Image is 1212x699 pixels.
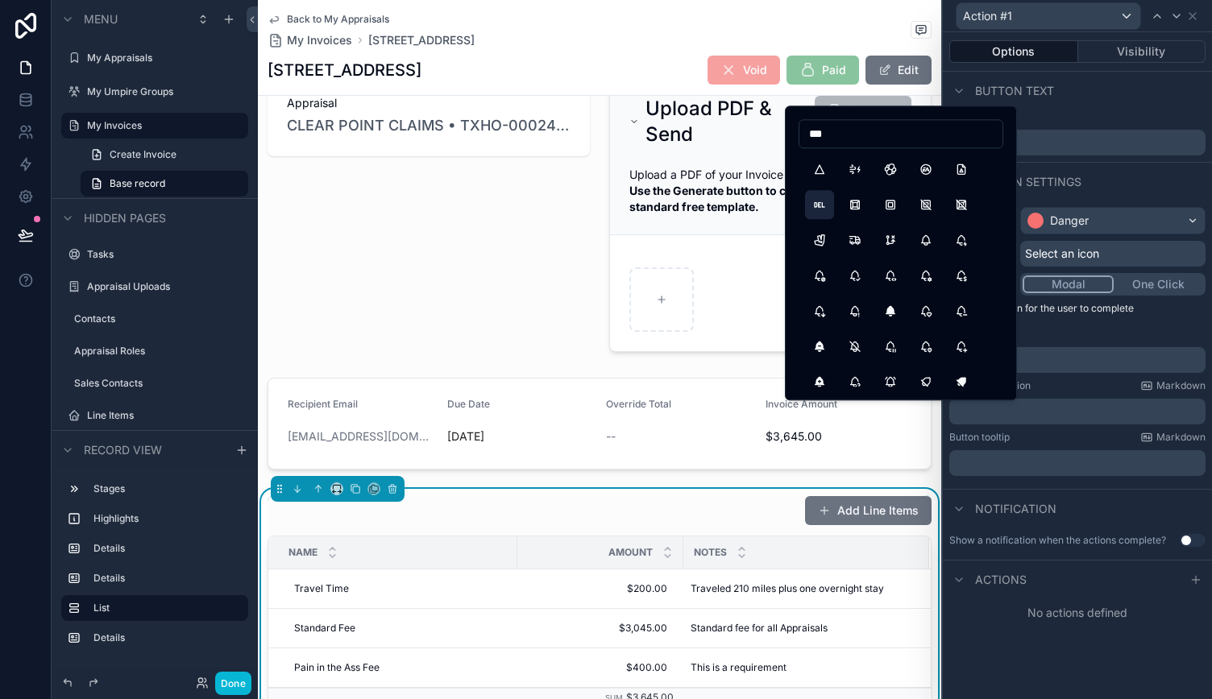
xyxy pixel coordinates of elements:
span: Notes [694,546,727,559]
button: BellRinging [876,367,905,396]
a: Markdown [1140,431,1206,444]
button: BoxModel [841,190,870,219]
button: BellPin [911,332,940,361]
button: BrandElectronicArts [911,155,940,184]
label: Line Items [87,409,245,422]
span: $400.00 [533,661,667,674]
button: Add Line Items [805,496,932,525]
button: BellCheck [841,261,870,290]
label: List [93,602,235,614]
span: Pain in the Ass Fee [294,661,380,674]
a: My Invoices [268,32,352,48]
a: Base record [81,171,248,196]
span: Markdown [1156,379,1206,392]
label: Appraisal Roles [74,345,245,358]
span: Button settings [975,174,1081,190]
span: My Invoices [287,32,352,48]
span: Notification [975,501,1056,517]
button: BellDown [805,296,834,325]
label: Highlights [93,512,242,525]
button: One Click [1114,275,1203,293]
div: No actions defined [943,598,1212,627]
button: BoxModel2 [876,190,905,219]
span: Standard fee for all Appraisals [691,622,828,635]
button: Done [215,672,251,695]
span: Name [288,546,318,559]
button: FileDelta [947,155,976,184]
h1: [STREET_ADDRESS] [268,59,421,81]
span: Travel Time [294,582,349,595]
a: Markdown [1140,379,1206,392]
button: BellFilled [876,296,905,325]
span: Menu [84,11,118,27]
span: Back to My Appraisals [287,13,389,26]
button: BellPlus [947,332,976,361]
label: Sales Contacts [74,377,245,390]
div: scrollable content [949,450,1206,476]
div: scrollable content [949,347,1206,373]
button: Delta [805,155,834,184]
p: A form will open for the user to complete [949,302,1206,321]
button: BrandElastic [876,155,905,184]
span: Record view [84,442,162,458]
label: My Appraisals [87,52,245,64]
span: Actions [975,572,1027,588]
button: BellHeart [911,296,940,325]
button: BellBolt [947,225,976,254]
button: BellQuestion [841,367,870,396]
span: Action #1 [963,8,1012,24]
a: Back to My Appraisals [268,13,389,26]
button: BellPause [876,332,905,361]
button: Danger [1020,207,1206,234]
a: Create Invoice [81,142,248,168]
div: Danger [1050,213,1089,229]
button: Bell [911,225,940,254]
button: BellDollar [947,261,976,290]
span: $200.00 [533,582,667,595]
button: GitBranchDeleted [876,225,905,254]
button: BellCog [911,261,940,290]
button: Options [949,40,1078,63]
label: Appraisal Uploads [87,280,245,293]
button: BellPlusFilled [805,367,834,396]
label: Details [93,542,242,555]
button: BellRinging2Filled [947,367,976,396]
span: Markdown [1156,431,1206,444]
button: BellMinusFilled [805,332,834,361]
button: BoxModelOff [947,190,976,219]
a: [STREET_ADDRESS] [368,32,475,48]
button: BellOff [841,332,870,361]
button: BellExclamation [841,296,870,325]
div: scrollable content [52,469,258,667]
label: My Umpire Groups [87,85,245,98]
label: Details [93,572,242,585]
button: Action #1 [956,2,1141,30]
label: Button tooltip [949,431,1010,444]
button: Edit [865,56,932,85]
div: Show a notification when the actions complete? [949,534,1166,547]
label: Details [93,631,242,644]
label: Contacts [74,312,245,325]
span: Base record [110,177,165,190]
button: Visibility [1078,40,1206,63]
button: Modal [1023,275,1114,293]
span: Standard Fee [294,622,355,635]
label: My Invoices [87,119,239,132]
label: Tasks [87,248,245,261]
span: Hidden pages [84,210,166,226]
button: BellMinus [947,296,976,325]
span: This is a requirement [691,661,787,674]
span: Traveled 210 miles plus one overnight stay [691,582,884,595]
button: BellRinging2 [911,367,940,396]
button: HttpDelete [805,190,834,219]
button: BoxModel2Off [911,190,940,219]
